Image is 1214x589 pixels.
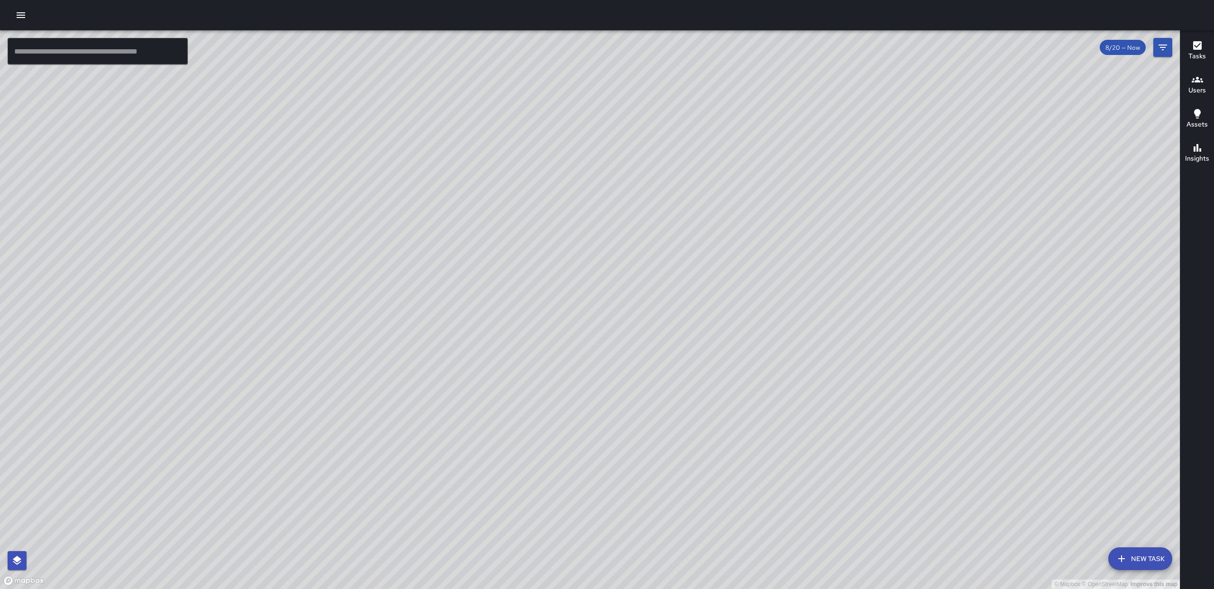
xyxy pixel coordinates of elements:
[1180,68,1214,102] button: Users
[1188,85,1206,96] h6: Users
[1180,102,1214,136] button: Assets
[1186,119,1208,130] h6: Assets
[1100,44,1146,52] span: 8/20 — Now
[1180,34,1214,68] button: Tasks
[1185,154,1209,164] h6: Insights
[1108,547,1172,570] button: New Task
[1188,51,1206,62] h6: Tasks
[1180,136,1214,171] button: Insights
[1153,38,1172,57] button: Filters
